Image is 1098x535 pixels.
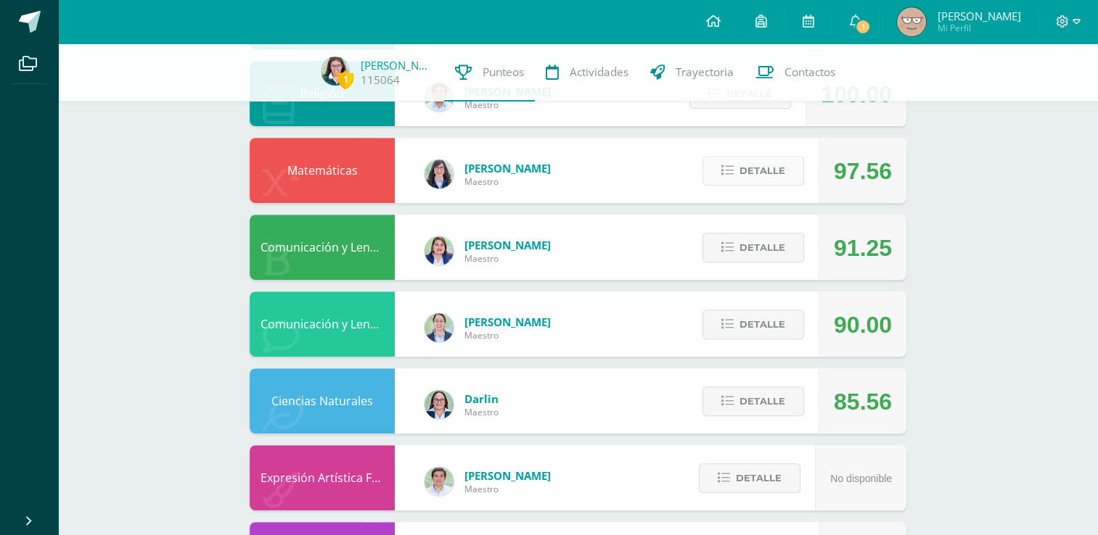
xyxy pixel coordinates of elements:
span: Maestro [464,406,499,418]
span: Detalle [739,234,785,261]
span: [PERSON_NAME] [464,238,551,252]
a: Punteos [444,43,535,101]
span: Mi Perfil [937,22,1020,34]
div: Expresión Artística FORMACIÓN MUSICAL [250,445,395,510]
span: Detalle [739,157,785,184]
span: 1 [855,19,871,35]
div: Matemáticas [250,138,395,203]
span: [PERSON_NAME] [464,161,551,175]
a: Contactos [745,43,846,101]
span: Darlin [464,391,499,406]
img: 01c6c64f30021d4204c203f22eb207bb.png [425,159,454,188]
span: Actividades [570,65,628,80]
span: Maestro [464,252,551,265]
img: 97caf0f34450839a27c93473503a1ec1.png [425,236,454,265]
span: Detalle [736,465,782,492]
div: 90.00 [834,292,892,357]
img: bdeda482c249daf2390eb3a441c038f2.png [425,313,454,342]
div: 85.56 [834,369,892,434]
span: Detalle [739,388,785,415]
a: 115064 [361,72,400,88]
button: Detalle [699,463,800,493]
span: Punteos [483,65,524,80]
button: Detalle [702,233,804,262]
span: Detalle [739,311,785,338]
img: 8e3dba6cfc057293c5db5c78f6d0205d.png [425,467,454,496]
img: bd975e01ef2ad62bbd7584dbf438c725.png [321,57,350,86]
span: Contactos [784,65,835,80]
span: Maestro [464,175,551,188]
span: Maestro [464,483,551,495]
div: Ciencias Naturales [250,368,395,434]
div: Comunicación y Lenguaje Idioma Español [250,215,395,280]
span: [PERSON_NAME] [937,9,1020,23]
button: Detalle [702,310,804,339]
a: [PERSON_NAME] [361,58,433,72]
span: 1 [337,70,353,88]
button: Detalle [702,156,804,186]
div: Comunicación y Lenguaje Inglés [250,291,395,357]
span: No disponible [830,473,892,484]
span: [PERSON_NAME] [464,468,551,483]
a: Trayectoria [639,43,745,101]
a: Actividades [535,43,639,101]
span: Trayectoria [676,65,734,80]
button: Detalle [702,386,804,416]
img: b08fa849ce700c2446fec7341b01b967.png [897,7,926,36]
img: 571966f00f586896050bf2f129d9ef0a.png [425,390,454,419]
div: 97.56 [834,138,892,204]
span: [PERSON_NAME] [464,315,551,329]
span: Maestro [464,329,551,341]
div: 91.25 [834,215,892,281]
span: Maestro [464,99,551,111]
